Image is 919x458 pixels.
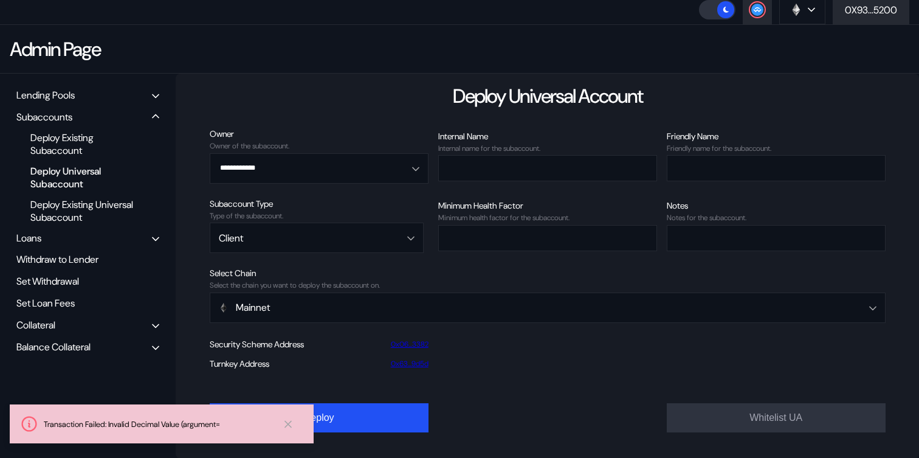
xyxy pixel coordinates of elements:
a: 0x63...9d5d [391,359,429,368]
div: Set Withdrawal [12,272,163,291]
div: Transaction Failed: Invalid Decimal Value (argument= [44,419,272,429]
div: Friendly name for the subaccount. [667,144,886,153]
div: Friendly Name [667,131,886,142]
button: Open menu [210,153,429,184]
div: 0X93...5200 [845,4,897,16]
button: Open menu [210,223,424,253]
div: Select the chain you want to deploy the subaccount on. [210,281,886,290]
div: Notes for the subaccount. [667,213,886,222]
div: Subaccount Type [210,198,429,209]
div: Select Chain [210,268,886,279]
button: Open menu [210,293,886,323]
div: Deploy Existing Subaccount [24,130,143,159]
button: Whitelist UA [667,403,886,432]
div: Turnkey Address [210,358,269,369]
img: chain-logo [219,303,229,313]
button: Deploy [210,403,429,432]
div: Balance Collateral [16,341,91,353]
div: Set Loan Fees [12,294,163,313]
div: Deploy Universal Account [453,83,642,109]
div: Client [219,232,393,245]
div: Minimum health factor for the subaccount. [438,213,657,222]
a: 0x06...3382 [391,340,429,349]
div: Internal name for the subaccount. [438,144,657,153]
div: Mainnet [219,301,804,314]
img: chain logo [790,3,803,16]
div: Loans [16,232,41,245]
div: Minimum Health Factor [438,200,657,211]
div: Lending Pools [16,89,75,102]
div: Notes [667,200,886,211]
div: Withdraw to Lender [12,250,163,269]
div: Owner of the subaccount. [210,142,429,150]
div: Internal Name [438,131,657,142]
div: Subaccounts [16,111,72,123]
div: Deploy Existing Universal Subaccount [24,196,143,226]
div: Owner [210,128,429,139]
div: Collateral [16,319,55,331]
div: Deploy Universal Subaccount [24,163,143,192]
div: Type of the subaccount. [210,212,429,220]
div: Security Scheme Address [210,339,304,350]
div: Admin Page [10,36,100,62]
